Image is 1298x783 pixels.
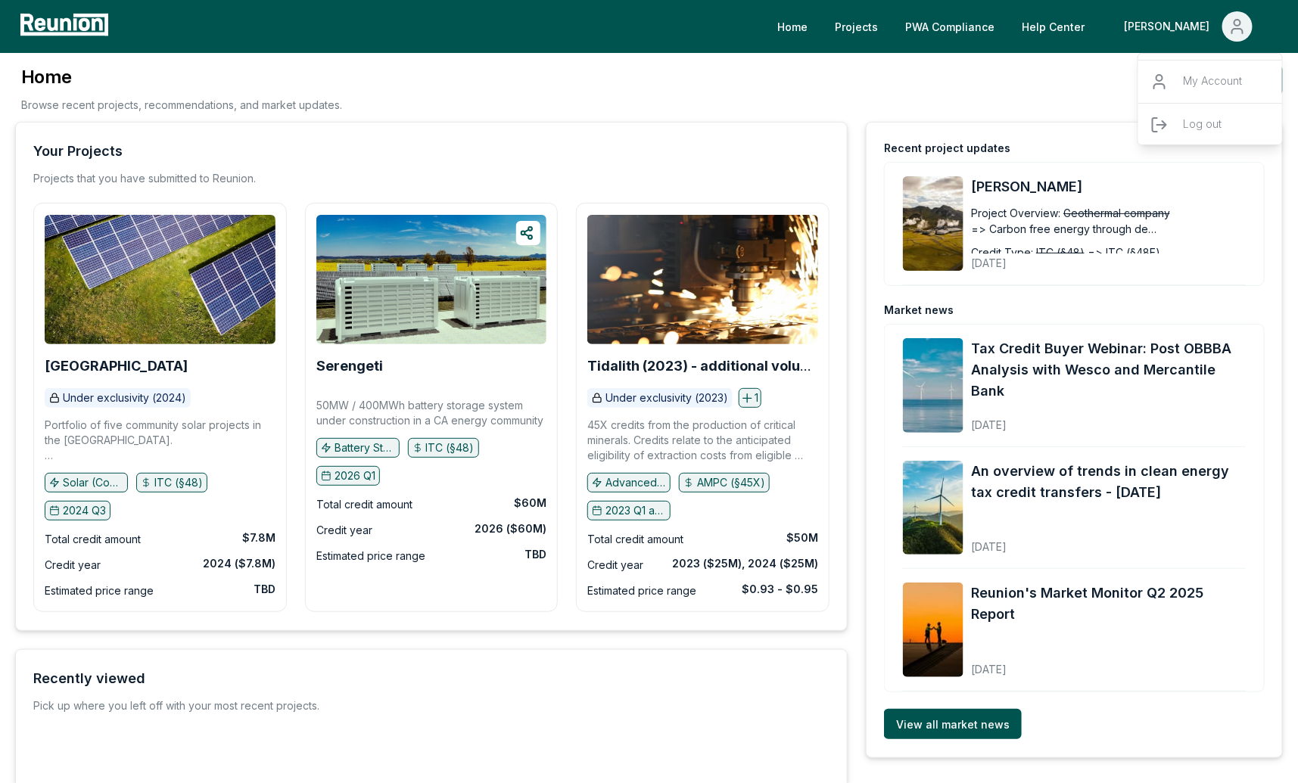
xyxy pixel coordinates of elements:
[587,501,671,520] button: 2023 Q1 and earlier
[742,582,818,597] div: $0.93 - $0.95
[587,418,818,463] p: 45X credits from the production of critical minerals. Credits relate to the anticipated eligibili...
[514,496,546,511] div: $60M
[1112,11,1265,42] button: [PERSON_NAME]
[971,176,1246,197] a: [PERSON_NAME]
[884,141,1010,156] div: Recent project updates
[697,475,765,490] p: AMPC (§45X)
[33,668,145,689] div: Recently viewed
[45,556,101,574] div: Credit year
[971,205,1060,221] div: Project Overview:
[316,215,547,344] img: Serengeti
[903,338,963,433] img: Tax Credit Buyer Webinar: Post OBBBA Analysis with Wesco and Mercantile Bank
[203,556,275,571] div: 2024 ($7.8M)
[63,390,186,405] p: Under exclusivity (2024)
[45,358,188,374] b: [GEOGRAPHIC_DATA]
[765,11,1283,42] nav: Main
[739,388,761,408] button: 1
[903,583,963,677] img: Reunion's Market Monitor Q2 2025 Report
[884,709,1022,739] a: View all market news
[587,582,696,600] div: Estimated price range
[587,556,643,574] div: Credit year
[316,438,400,458] button: Battery Storage
[765,11,820,42] a: Home
[63,475,123,490] p: Solar (Community)
[587,358,813,389] b: Tidalith (2023) - additional volume
[823,11,890,42] a: Projects
[1184,116,1222,134] p: Log out
[672,556,818,571] div: 2023 ($25M), 2024 ($25M)
[316,496,412,514] div: Total credit amount
[335,440,395,455] p: Battery Storage
[45,473,128,492] button: Solar (Community)
[1010,11,1097,42] a: Help Center
[786,530,818,545] div: $50M
[316,466,380,486] button: 2026 Q1
[971,221,1160,237] span: => Carbon free energy through development of next generation geothermal projects.
[971,583,1246,625] a: Reunion's Market Monitor Q2 2025 Report
[21,97,342,113] p: Browse recent projects, recommendations, and market updates.
[33,141,123,162] div: Your Projects
[45,359,188,374] a: [GEOGRAPHIC_DATA]
[605,390,728,405] p: Under exclusivity (2023)
[33,171,256,186] p: Projects that you have submitted to Reunion.
[524,547,546,562] div: TBD
[605,503,666,518] p: 2023 Q1 and earlier
[971,244,1217,271] div: [DATE]
[587,530,683,548] div: Total credit amount
[45,215,275,344] img: Broad Peak
[1063,205,1170,221] span: Geothermal company
[316,359,383,374] a: Serengeti
[971,461,1246,503] a: An overview of trends in clean energy tax credit transfers - [DATE]
[475,521,546,536] div: 2026 ($60M)
[971,406,1246,433] div: [DATE]
[316,521,372,539] div: Credit year
[316,358,383,374] b: Serengeti
[45,501,111,520] button: 2024 Q3
[254,582,275,597] div: TBD
[903,461,963,555] img: An overview of trends in clean energy tax credit transfers - August 2025
[605,475,666,490] p: Advanced manufacturing
[316,398,547,428] p: 50MW / 400MWh battery storage system under construction in a CA energy community
[971,528,1246,555] div: [DATE]
[45,582,154,600] div: Estimated price range
[1124,11,1216,42] div: [PERSON_NAME]
[903,176,963,271] img: Blanford
[45,418,275,463] p: Portfolio of five community solar projects in the [GEOGRAPHIC_DATA]. Two projects are being place...
[33,698,319,713] div: Pick up where you left off with your most recent projects.
[335,468,375,483] p: 2026 Q1
[1138,60,1284,152] div: [PERSON_NAME]
[154,475,203,490] p: ITC (§48)
[884,303,954,318] div: Market news
[971,651,1246,677] div: [DATE]
[426,440,475,455] p: ITC (§48)
[45,530,141,548] div: Total credit amount
[893,11,1007,42] a: PWA Compliance
[587,215,818,344] img: Tidalith (2023) - additional volume
[1184,73,1243,91] p: My Account
[587,473,671,492] button: Advanced manufacturing
[21,65,342,89] h3: Home
[971,338,1246,402] a: Tax Credit Buyer Webinar: Post OBBBA Analysis with Wesco and Mercantile Bank
[587,359,818,374] a: Tidalith (2023) - additional volume
[316,547,425,565] div: Estimated price range
[242,530,275,545] div: $7.8M
[63,503,106,518] p: 2024 Q3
